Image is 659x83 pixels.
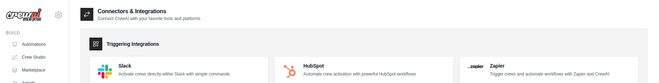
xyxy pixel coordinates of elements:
[98,64,112,79] img: Slack Logo
[9,64,63,76] a: Marketplace
[490,62,609,69] h4: Zapier
[98,7,200,16] h2: Connectors & Integrations
[303,62,416,69] h4: HubSpot
[6,30,63,36] div: Build
[6,8,42,22] img: Logo
[490,71,609,78] p: Trigger crews and automate workflows with Zapier and CrewAI
[282,64,297,79] img: HubSpot Logo
[9,39,63,50] a: Automations
[303,71,416,78] p: Automate crew activation with powerful HubSpot workflows
[468,64,483,69] img: Zapier Logo
[98,16,200,21] p: Connect CrewAI with your favorite tools and platforms
[9,52,63,63] a: Crew Studio
[118,71,230,78] p: Activate crews directly within Slack with simple commands
[118,62,230,69] h4: Slack
[107,40,159,48] h3: Triggering Integrations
